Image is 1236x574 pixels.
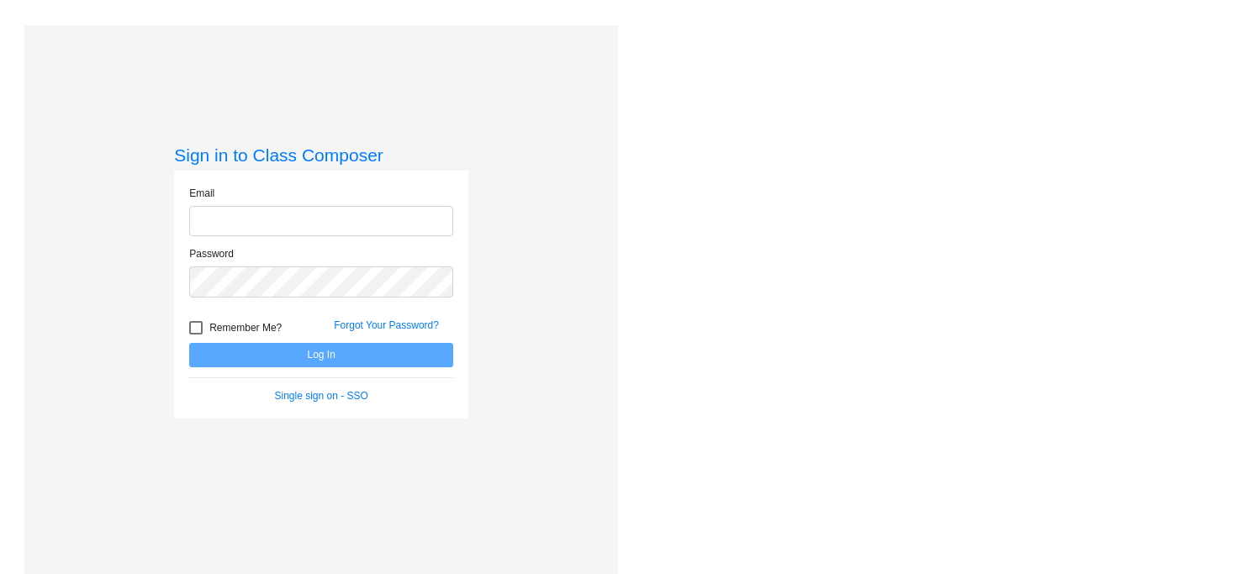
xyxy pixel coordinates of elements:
[334,319,439,331] a: Forgot Your Password?
[189,343,453,367] button: Log In
[209,318,282,338] span: Remember Me?
[189,246,234,261] label: Password
[189,186,214,201] label: Email
[275,390,368,402] a: Single sign on - SSO
[174,145,468,166] h3: Sign in to Class Composer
